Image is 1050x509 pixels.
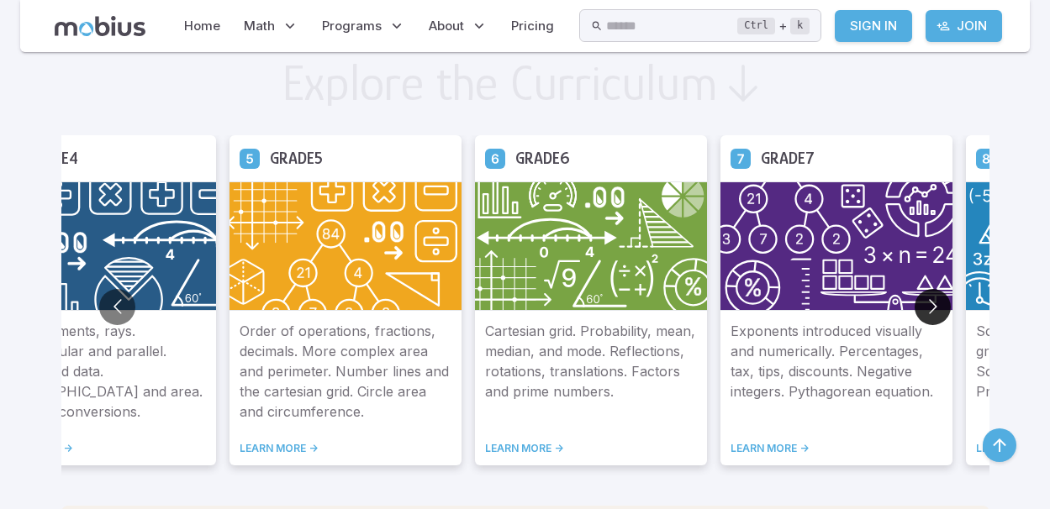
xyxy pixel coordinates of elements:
a: Home [179,7,225,45]
kbd: k [790,18,810,34]
a: Grade 8 [976,148,996,168]
a: Grade 7 [731,148,751,168]
div: + [737,16,810,36]
a: Grade 6 [485,148,505,168]
a: Join [926,10,1002,42]
button: Go to previous slide [99,289,135,325]
h5: Grade 6 [515,145,570,171]
h5: Grade 5 [270,145,323,171]
span: About [429,17,464,35]
a: Pricing [506,7,559,45]
img: Grade 7 [720,181,952,311]
kbd: Ctrl [737,18,775,34]
img: Grade 6 [475,181,707,311]
p: Order of operations, fractions, decimals. More complex area and perimeter. Number lines and the c... [240,321,451,422]
h5: Grade 7 [761,145,815,171]
span: Programs [322,17,382,35]
p: Exponents introduced visually and numerically. Percentages, tax, tips, discounts. Negative intege... [731,321,942,422]
button: Go to next slide [915,289,951,325]
a: LEARN MORE -> [485,442,697,455]
a: Grade 5 [240,148,260,168]
h5: Grade 4 [24,145,78,171]
span: Math [244,17,275,35]
p: Cartesian grid. Probability, mean, median, and mode. Reflections, rotations, translations. Factor... [485,321,697,422]
img: Grade 5 [230,181,462,311]
h2: Explore the Curriculum [282,58,718,108]
a: Sign In [835,10,911,42]
a: LEARN MORE -> [731,442,942,455]
a: LEARN MORE -> [240,442,451,455]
